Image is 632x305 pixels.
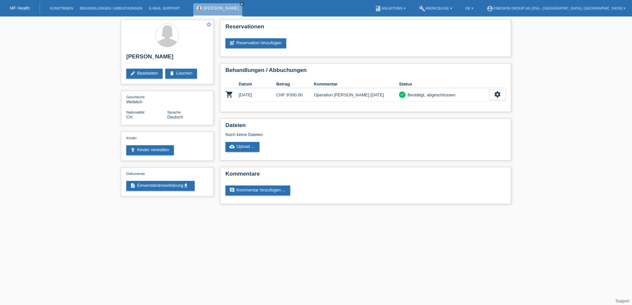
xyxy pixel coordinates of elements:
[229,40,235,46] i: post_add
[239,88,276,102] td: [DATE]
[239,80,276,88] th: Datum
[126,94,167,104] div: Weiblich
[183,183,188,188] i: get_app
[126,181,195,191] a: descriptionEinverständniserklärungget_app
[225,90,233,98] i: POSP00026091
[126,136,137,140] span: Kinder
[276,88,314,102] td: CHF 9'000.00
[399,80,489,88] th: Status
[126,95,144,99] span: Geschlecht
[10,6,30,11] a: MF Health
[375,5,381,12] i: book
[169,71,175,76] i: delete
[314,88,399,102] td: Operation [PERSON_NAME] [DATE]
[483,6,629,10] a: account_circleFineSkin Group AG (0%) - [GEOGRAPHIC_DATA], [GEOGRAPHIC_DATA] ▾
[225,23,506,33] h2: Reservationen
[204,6,239,11] a: [PERSON_NAME]
[225,171,506,181] h2: Kommentare
[76,6,146,10] a: Behandlungen / Abbuchungen
[130,147,136,152] i: accessibility_new
[126,53,208,63] h2: [PERSON_NAME]
[130,71,136,76] i: edit
[225,67,506,77] h2: Behandlungen / Abbuchungen
[372,6,409,10] a: bookAnleitung ▾
[415,6,455,10] a: buildWerkzeuge ▾
[206,21,212,28] a: star_border
[419,5,425,12] i: build
[487,5,493,12] i: account_circle
[240,2,244,6] a: close
[146,6,183,10] a: E-Mail Support
[126,69,163,79] a: editBearbeiten
[494,91,501,98] i: settings
[229,144,235,149] i: cloud_upload
[615,299,629,303] a: Support
[314,80,399,88] th: Kommentar
[206,21,212,27] i: star_border
[47,6,76,10] a: Kund*innen
[130,183,136,188] i: description
[225,132,427,137] div: Noch keine Dateien
[462,6,477,10] a: DE ▾
[229,187,235,193] i: comment
[225,142,259,152] a: cloud_uploadUpload ...
[126,110,144,114] span: Nationalität
[276,80,314,88] th: Betrag
[167,115,183,119] span: Deutsch
[165,69,197,79] a: deleteLöschen
[126,115,133,119] span: Schweiz
[406,91,455,98] div: Bestätigt, abgeschlossen
[126,145,174,155] a: accessibility_newKinder verwalten
[240,2,244,6] i: close
[225,122,506,132] h2: Dateien
[167,110,181,114] span: Sprache
[400,92,405,97] i: check
[126,172,145,176] span: Dokumente
[225,186,290,195] a: commentKommentar hinzufügen ...
[225,38,286,48] a: post_addReservation hinzufügen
